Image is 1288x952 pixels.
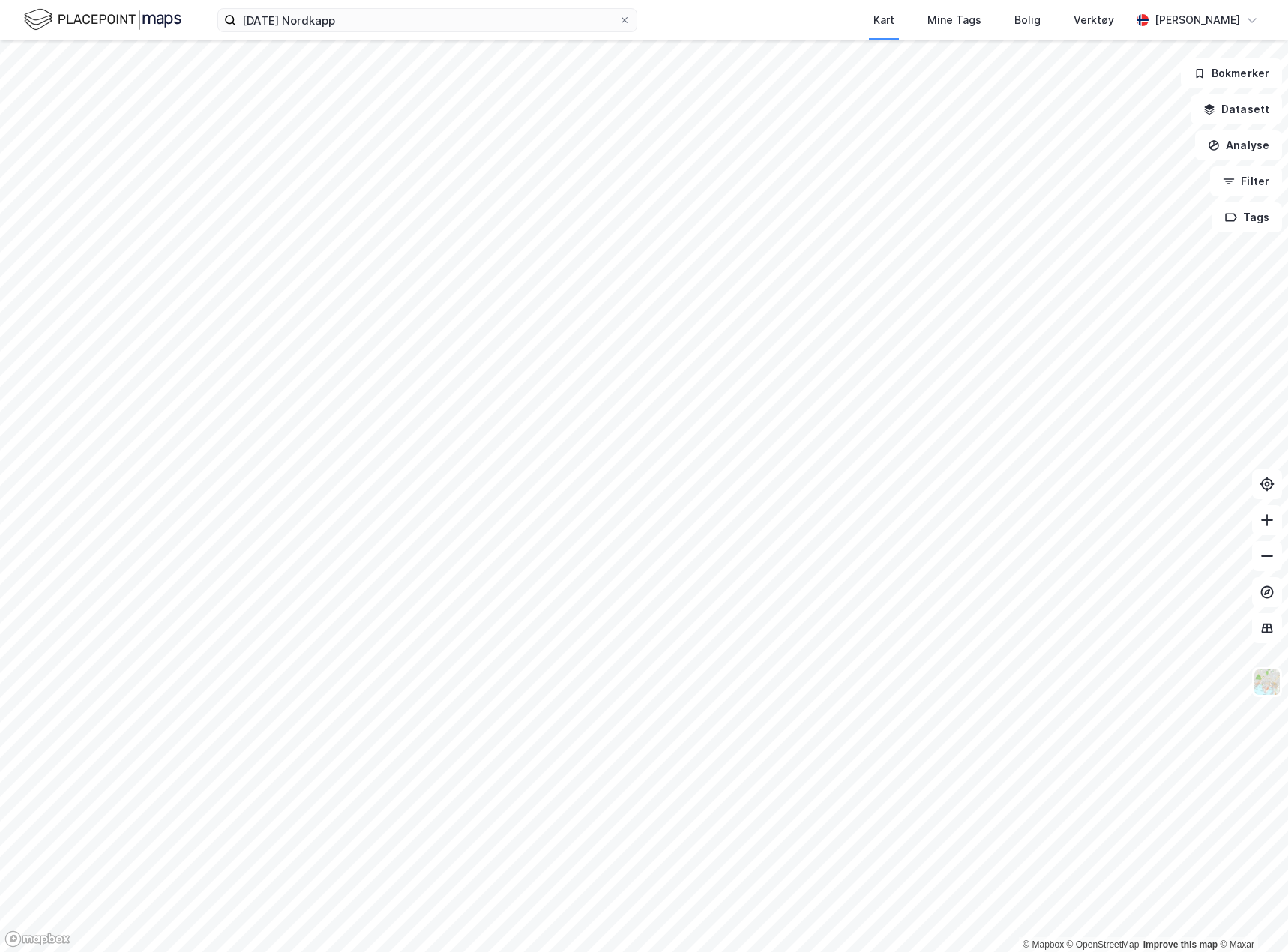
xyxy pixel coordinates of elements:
[873,11,894,29] div: Kart
[1191,94,1282,124] button: Datasett
[1212,202,1282,232] button: Tags
[1014,11,1041,29] div: Bolig
[1074,11,1114,29] div: Verktøy
[1213,880,1288,952] iframe: Chat Widget
[1143,939,1218,950] a: Improve this map
[1195,130,1282,160] button: Analyse
[1181,58,1282,88] button: Bokmerker
[927,11,981,29] div: Mine Tags
[1210,166,1282,196] button: Filter
[1155,11,1240,29] div: [PERSON_NAME]
[4,930,70,948] a: Mapbox homepage
[1213,880,1288,952] div: Kontrollprogram for chat
[1067,939,1140,950] a: OpenStreetMap
[1023,939,1064,950] a: Mapbox
[1253,668,1281,696] img: Z
[236,9,619,31] input: Søk på adresse, matrikkel, gårdeiere, leietakere eller personer
[24,7,181,33] img: logo.f888ab2527a4732fd821a326f86c7f29.svg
